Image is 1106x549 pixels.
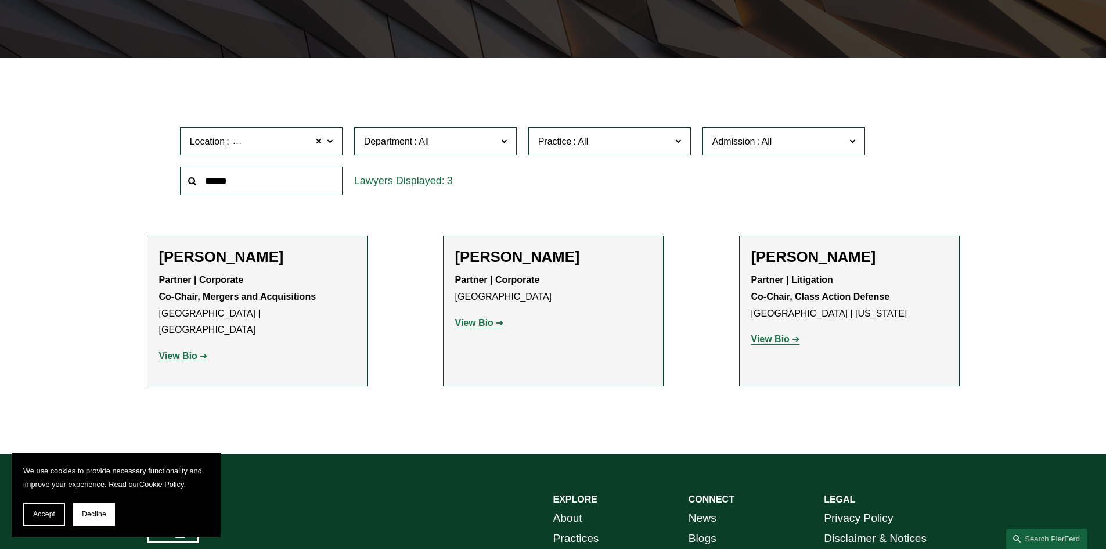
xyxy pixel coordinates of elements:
[538,137,572,146] span: Practice
[159,275,244,285] strong: Partner | Corporate
[455,318,493,328] strong: View Bio
[455,275,540,285] strong: Partner | Corporate
[751,275,890,302] strong: Partner | Litigation Co-Chair, Class Action Defense
[12,453,221,537] section: Cookie banner
[824,529,927,549] a: Disclaimer & Notices
[553,508,582,529] a: About
[190,137,225,146] span: Location
[751,248,948,266] h2: [PERSON_NAME]
[751,272,948,322] p: [GEOGRAPHIC_DATA] | [US_STATE]
[33,510,55,518] span: Accept
[447,175,453,186] span: 3
[455,248,651,266] h2: [PERSON_NAME]
[751,334,790,344] strong: View Bio
[689,508,716,529] a: News
[1006,529,1087,549] a: Search this site
[159,272,355,339] p: [GEOGRAPHIC_DATA] | [GEOGRAPHIC_DATA]
[712,137,755,146] span: Admission
[82,510,106,518] span: Decline
[455,318,504,328] a: View Bio
[139,480,184,489] a: Cookie Policy
[23,464,209,491] p: We use cookies to provide necessary functionality and improve your experience. Read our .
[159,351,197,361] strong: View Bio
[159,351,208,361] a: View Bio
[824,494,855,504] strong: LEGAL
[689,529,716,549] a: Blogs
[553,494,597,504] strong: EXPLORE
[455,272,651,306] p: [GEOGRAPHIC_DATA]
[364,137,413,146] span: Department
[231,134,328,149] span: [GEOGRAPHIC_DATA]
[159,248,355,266] h2: [PERSON_NAME]
[73,503,115,526] button: Decline
[751,334,800,344] a: View Bio
[689,494,734,504] strong: CONNECT
[553,529,599,549] a: Practices
[159,292,316,302] strong: Co-Chair, Mergers and Acquisitions
[23,503,65,526] button: Accept
[824,508,893,529] a: Privacy Policy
